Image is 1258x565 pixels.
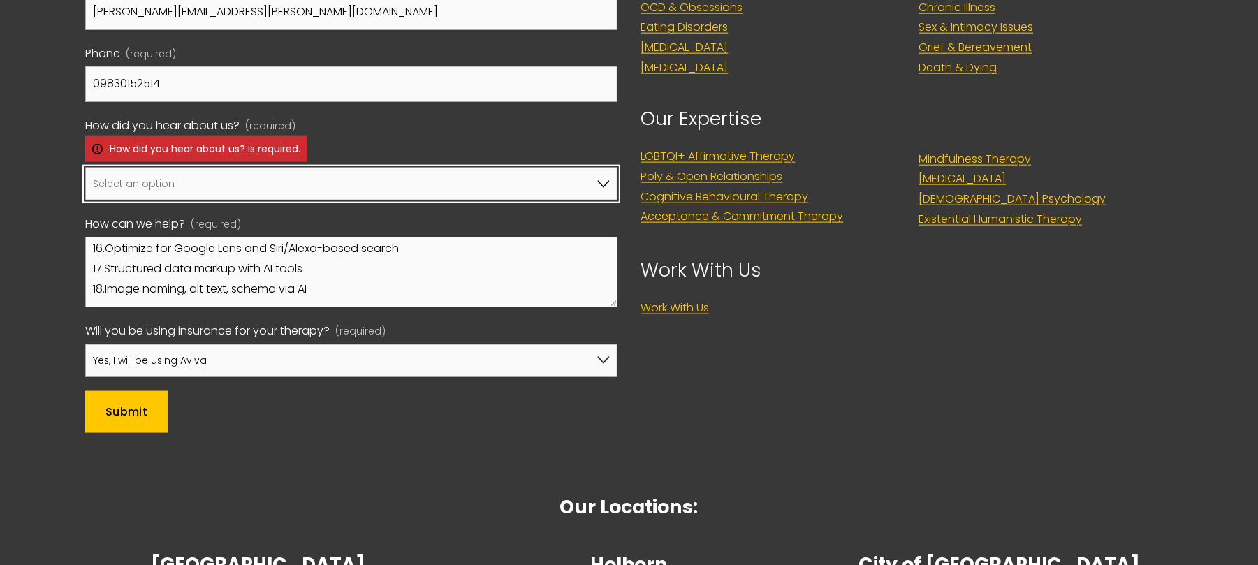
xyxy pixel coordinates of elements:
[560,494,699,520] strong: Our Locations:
[191,216,241,233] span: (required)
[919,17,1033,38] a: Sex & Intimacy Issues
[85,44,120,64] span: Phone
[335,323,386,340] span: (required)
[919,210,1082,230] a: Existential Humanistic Therapy
[641,207,844,227] a: Acceptance & Commitment Therapy
[919,149,1031,170] a: Mindfulness Therapy
[641,17,729,38] a: Eating Disorders
[641,58,729,78] a: [MEDICAL_DATA]
[641,187,809,207] a: Cognitive Behavioural Therapy
[919,169,1006,189] a: [MEDICAL_DATA]
[919,38,1032,58] a: Grief & Bereavement
[85,237,617,307] textarea: Please let me tell you some of the techniques that I can use below to help you get a better resul...
[919,58,997,78] a: Death & Dying
[641,102,895,135] p: Our Expertise
[85,168,617,200] select: How did you hear about us?
[641,147,796,167] a: LGBTQI+ Affirmative Therapy
[245,117,295,135] span: (required)
[105,404,147,420] span: Submit
[85,321,330,342] span: Will you be using insurance for your therapy?
[85,116,240,136] span: How did you hear about us?
[919,189,1106,210] a: [DEMOGRAPHIC_DATA] Psychology
[641,38,729,58] a: [MEDICAL_DATA]
[85,214,185,235] span: How can we help?
[85,344,617,377] select: Will you be using insurance for your therapy?
[85,136,307,162] p: How did you hear about us? is required.
[126,45,176,63] span: (required)
[641,167,783,187] a: Poly & Open Relationships
[85,391,168,433] button: SubmitSubmit
[641,298,710,318] a: Work With Us
[641,254,1173,287] p: Work With Us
